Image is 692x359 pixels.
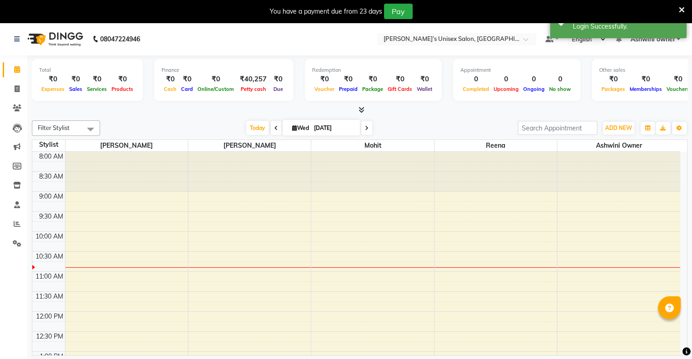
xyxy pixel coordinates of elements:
[414,86,434,92] span: Wallet
[37,152,65,161] div: 8:00 AM
[67,86,85,92] span: Sales
[39,74,67,85] div: ₹0
[630,35,675,44] span: Ashwini owner
[85,74,109,85] div: ₹0
[434,140,557,151] span: Reena
[460,66,573,74] div: Appointment
[312,74,337,85] div: ₹0
[195,86,236,92] span: Online/Custom
[162,66,286,74] div: Finance
[34,292,65,301] div: 11:30 AM
[162,74,179,85] div: ₹0
[547,74,573,85] div: 0
[34,252,65,261] div: 10:30 AM
[34,232,65,241] div: 10:00 AM
[603,122,634,135] button: ADD NEW
[491,74,521,85] div: 0
[557,140,680,151] span: Ashwini owner
[32,140,65,150] div: Stylist
[270,7,382,16] div: You have a payment due from 23 days
[238,86,268,92] span: Petty cash
[66,140,188,151] span: [PERSON_NAME]
[460,86,491,92] span: Completed
[664,74,692,85] div: ₹0
[547,86,573,92] span: No show
[179,74,195,85] div: ₹0
[67,74,85,85] div: ₹0
[271,86,285,92] span: Due
[664,86,692,92] span: Vouchers
[38,124,70,131] span: Filter Stylist
[100,26,140,52] b: 08047224946
[573,22,680,31] div: Login Successfully.
[85,86,109,92] span: Services
[37,192,65,201] div: 9:00 AM
[34,332,65,341] div: 12:30 PM
[311,140,434,151] span: Mohit
[246,121,269,135] span: Today
[385,74,414,85] div: ₹0
[179,86,195,92] span: Card
[337,86,360,92] span: Prepaid
[162,86,179,92] span: Cash
[109,86,136,92] span: Products
[34,312,65,321] div: 12:00 PM
[312,66,434,74] div: Redemption
[337,74,360,85] div: ₹0
[39,66,136,74] div: Total
[521,86,547,92] span: Ongoing
[195,74,236,85] div: ₹0
[360,86,385,92] span: Package
[39,86,67,92] span: Expenses
[37,172,65,181] div: 8:30 AM
[109,74,136,85] div: ₹0
[236,74,270,85] div: ₹40,257
[270,74,286,85] div: ₹0
[34,272,65,281] div: 11:00 AM
[360,74,385,85] div: ₹0
[37,212,65,221] div: 9:30 AM
[491,86,521,92] span: Upcoming
[384,4,413,19] button: Pay
[290,125,311,131] span: Wed
[599,86,627,92] span: Packages
[414,74,434,85] div: ₹0
[385,86,414,92] span: Gift Cards
[627,74,664,85] div: ₹0
[312,86,337,92] span: Voucher
[311,121,357,135] input: 2025-09-03
[599,74,627,85] div: ₹0
[521,74,547,85] div: 0
[188,140,311,151] span: [PERSON_NAME]
[23,26,86,52] img: logo
[518,121,597,135] input: Search Appointment
[460,74,491,85] div: 0
[605,125,632,131] span: ADD NEW
[627,86,664,92] span: Memberships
